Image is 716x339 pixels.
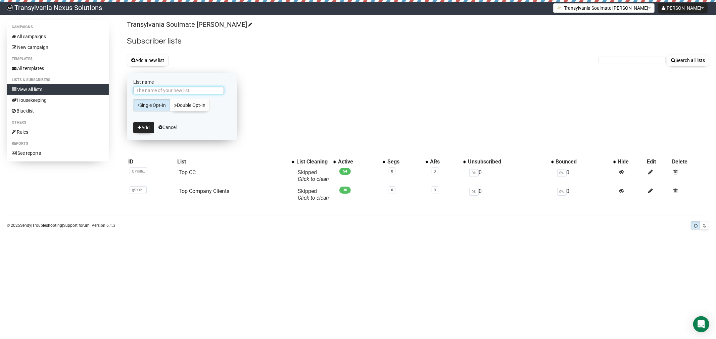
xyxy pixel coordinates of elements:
th: Bounced: No sort applied, activate to apply an ascending sort [555,157,617,166]
a: Support forum [63,223,90,228]
img: 1.png [557,5,562,10]
span: 0% [469,188,479,196]
div: ARs [430,158,460,165]
a: Top CC [179,169,196,176]
th: Hide: No sort applied, sorting is disabled [617,157,646,166]
div: List Cleaning [296,158,330,165]
a: See reports [7,148,109,158]
span: 0% [469,169,479,177]
a: Sendy [20,223,31,228]
a: 0 [434,188,436,192]
th: Active: No sort applied, activate to apply an ascending sort [337,157,386,166]
a: Rules [7,127,109,137]
th: Unsubscribed: No sort applied, activate to apply an ascending sort [467,157,554,166]
a: 0 [434,169,436,174]
div: Delete [672,158,708,165]
span: Skipped [298,169,329,182]
button: Add [133,122,154,133]
button: Search all lists [667,55,709,66]
a: Cancel [158,125,177,130]
button: Transylvania Soulmate [PERSON_NAME] [553,3,655,13]
a: Blacklist [7,106,109,116]
td: 0 [467,185,554,204]
a: Top Company Clients [179,188,229,194]
th: List Cleaning: No sort applied, activate to apply an ascending sort [295,157,337,166]
div: Hide [618,158,645,165]
td: 0 [467,166,554,185]
div: ID [128,158,175,165]
td: 0 [555,166,617,185]
a: 0 [391,188,393,192]
a: All templates [7,63,109,74]
div: Segs [387,158,422,165]
span: Skipped [298,188,329,201]
th: ARs: No sort applied, activate to apply an ascending sort [429,157,467,166]
th: Edit: No sort applied, sorting is disabled [646,157,671,166]
li: Reports [7,140,109,148]
a: All campaigns [7,31,109,42]
label: List name [133,79,231,85]
a: New campaign [7,42,109,53]
div: Open Intercom Messenger [693,316,709,332]
span: 54 [339,168,351,175]
span: QYodh.. [130,167,147,175]
th: ID: No sort applied, sorting is disabled [127,157,176,166]
input: The name of your new list [133,87,224,94]
div: Bounced [556,158,610,165]
a: Single Opt-In [133,99,170,112]
h2: Subscriber lists [127,35,709,47]
div: List [177,158,288,165]
li: Campaigns [7,23,109,31]
a: Transylvania Soulmate [PERSON_NAME] [127,20,251,28]
button: [PERSON_NAME] [658,3,708,13]
div: Edit [647,158,669,165]
li: Templates [7,55,109,63]
td: 0 [555,185,617,204]
span: 30 [339,187,351,194]
a: 0 [391,169,393,174]
img: 586cc6b7d8bc403f0c61b981d947c989 [7,5,13,11]
li: Others [7,119,109,127]
a: Double Opt-In [170,99,210,112]
p: © 2025 | | | Version 6.1.3 [7,222,115,229]
th: Delete: No sort applied, sorting is disabled [671,157,709,166]
span: 0% [557,169,567,177]
a: Housekeeping [7,95,109,106]
div: Unsubscribed [468,158,547,165]
button: Add a new list [127,55,169,66]
div: Active [338,158,379,165]
a: Click to clean [298,195,329,201]
a: Troubleshooting [32,223,62,228]
span: 0% [557,188,567,196]
th: List: No sort applied, activate to apply an ascending sort [176,157,295,166]
a: View all lists [7,84,109,95]
th: Segs: No sort applied, activate to apply an ascending sort [386,157,429,166]
li: Lists & subscribers [7,76,109,84]
a: Click to clean [298,176,329,182]
span: gSXzb.. [130,186,147,194]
